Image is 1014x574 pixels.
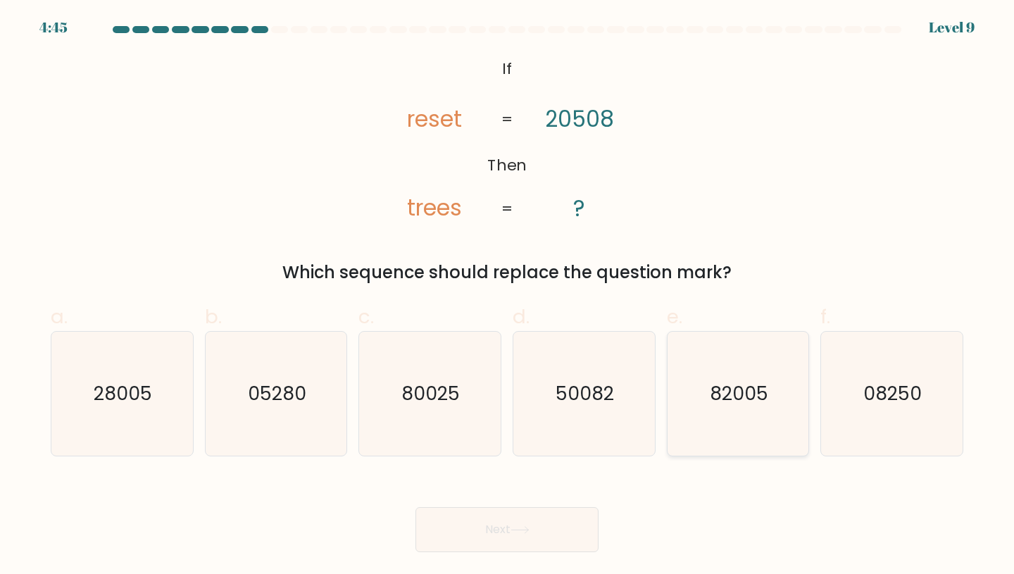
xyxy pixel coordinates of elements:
text: 08250 [864,380,922,406]
div: 4:45 [39,17,68,38]
div: Level 9 [929,17,975,38]
span: c. [358,303,374,330]
span: e. [667,303,682,330]
tspan: ? [574,193,586,224]
svg: @import url('[URL][DOMAIN_NAME]); [368,54,647,226]
tspan: If [502,58,512,80]
tspan: Then [487,154,527,176]
text: 28005 [94,380,153,406]
text: 80025 [402,380,461,406]
span: f. [820,303,830,330]
text: 05280 [248,380,306,406]
tspan: reset [407,104,462,135]
span: b. [205,303,222,330]
text: 82005 [710,380,768,406]
tspan: = [501,198,513,220]
text: 50082 [556,380,615,406]
tspan: = [501,108,513,130]
tspan: trees [407,193,462,224]
button: Next [415,507,599,552]
div: Which sequence should replace the question mark? [59,260,955,285]
tspan: 20508 [545,104,614,135]
span: a. [51,303,68,330]
span: d. [513,303,530,330]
